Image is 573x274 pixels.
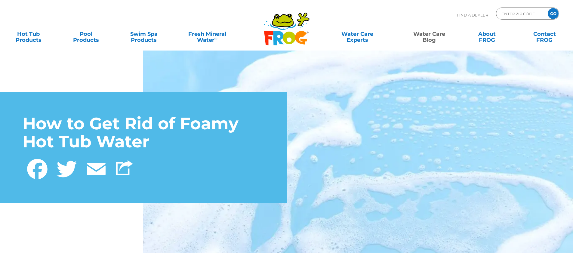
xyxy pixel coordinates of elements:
a: ContactFROG [522,28,567,40]
p: Find A Dealer [457,8,488,23]
a: Email [82,155,111,180]
img: Share [116,160,133,175]
a: Water CareBlog [407,28,451,40]
input: Zip Code Form [501,9,541,18]
a: Facebook [23,155,52,180]
input: GO [548,8,559,19]
a: Water CareExperts [321,28,394,40]
a: Hot TubProducts [6,28,51,40]
a: AboutFROG [464,28,509,40]
a: PoolProducts [64,28,109,40]
a: Fresh MineralWater∞ [179,28,235,40]
sup: ∞ [214,36,217,41]
h1: How to Get Rid of Foamy Hot Tub Water [23,115,264,151]
a: Swim SpaProducts [122,28,166,40]
a: Twitter [52,155,82,180]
